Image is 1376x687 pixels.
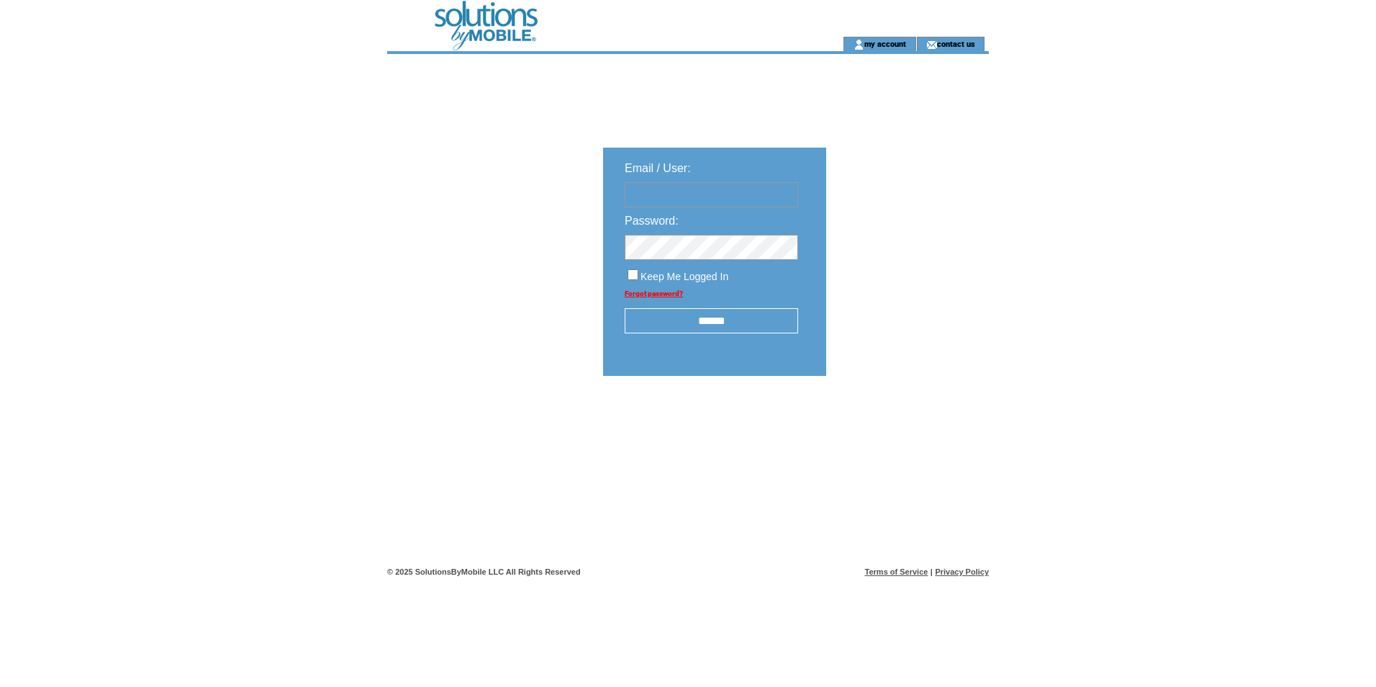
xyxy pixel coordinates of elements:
[625,215,679,227] span: Password:
[937,39,975,48] a: contact us
[926,39,937,50] img: contact_us_icon.gif;jsessionid=13E68C455AD2A1E1A27476F7F0951E2D
[625,162,691,174] span: Email / User:
[387,567,581,576] span: © 2025 SolutionsByMobile LLC All Rights Reserved
[865,567,928,576] a: Terms of Service
[868,412,940,430] img: transparent.png;jsessionid=13E68C455AD2A1E1A27476F7F0951E2D
[625,289,683,297] a: Forgot password?
[931,567,933,576] span: |
[864,39,906,48] a: my account
[641,271,728,282] span: Keep Me Logged In
[854,39,864,50] img: account_icon.gif;jsessionid=13E68C455AD2A1E1A27476F7F0951E2D
[935,567,989,576] a: Privacy Policy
